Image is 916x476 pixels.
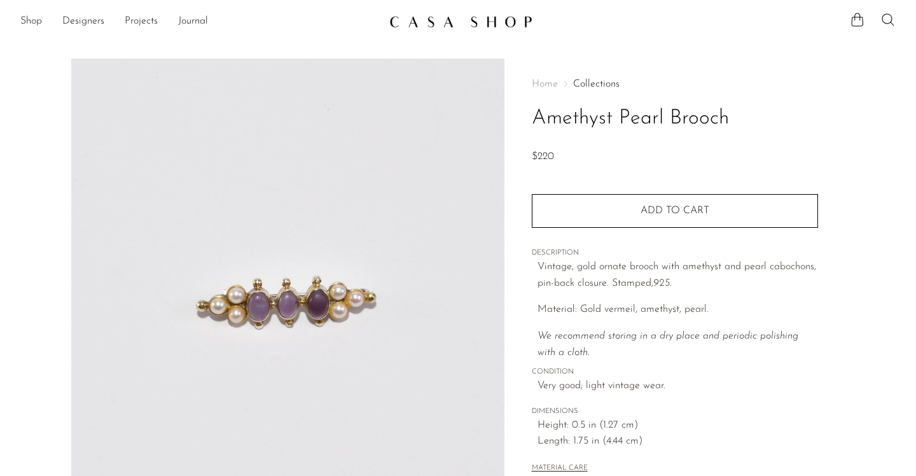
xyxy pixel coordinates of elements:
[538,331,798,358] i: We recommend storing in a dry place and periodic polishing with a cloth.
[532,194,818,227] button: Add to cart
[653,278,672,288] em: 925.
[538,302,818,318] p: Material: Gold vermeil, amethyst, pearl.
[538,417,818,434] span: Height: 0.5 in (1.27 cm)
[532,464,588,473] button: MATERIAL CARE
[125,13,158,30] a: Projects
[538,378,818,395] span: Very good; light vintage wear.
[532,79,818,89] nav: Breadcrumbs
[532,102,818,135] h1: Amethyst Pearl Brooch
[532,248,818,259] span: DESCRIPTION
[532,151,554,162] span: $220
[532,406,818,417] span: DIMENSIONS
[641,205,709,217] span: Add to cart
[538,433,818,450] span: Length: 1.75 in (4.44 cm)
[573,79,620,89] a: Collections
[20,11,379,32] nav: Desktop navigation
[62,13,104,30] a: Designers
[538,259,818,291] p: Vintage, gold ornate brooch with amethyst and pearl cabochons, pin-back closure. Stamped,
[532,367,818,378] span: CONDITION
[20,11,379,32] ul: NEW HEADER MENU
[178,13,208,30] a: Journal
[20,13,42,30] a: Shop
[532,79,558,89] span: Home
